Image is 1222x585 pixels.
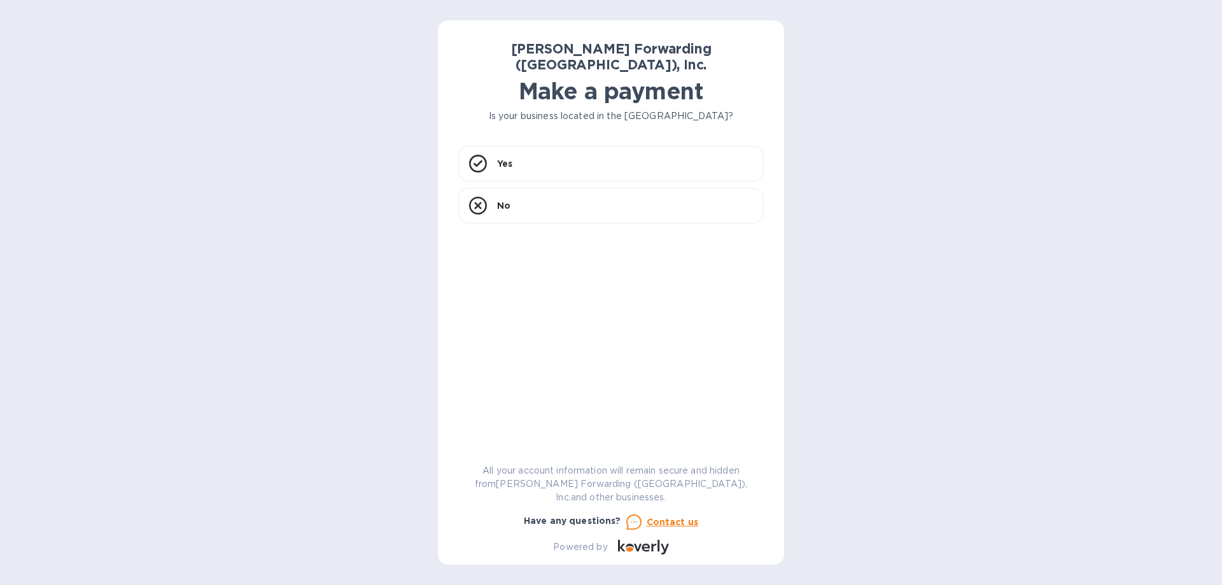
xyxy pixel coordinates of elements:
p: All your account information will remain secure and hidden from [PERSON_NAME] Forwarding ([GEOGRA... [458,464,764,504]
p: No [497,199,510,212]
p: Yes [497,157,512,170]
b: Have any questions? [524,516,621,526]
p: Is your business located in the [GEOGRAPHIC_DATA]? [458,109,764,123]
u: Contact us [647,517,699,527]
b: [PERSON_NAME] Forwarding ([GEOGRAPHIC_DATA]), Inc. [511,41,712,73]
p: Powered by [553,540,607,554]
h1: Make a payment [458,78,764,104]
